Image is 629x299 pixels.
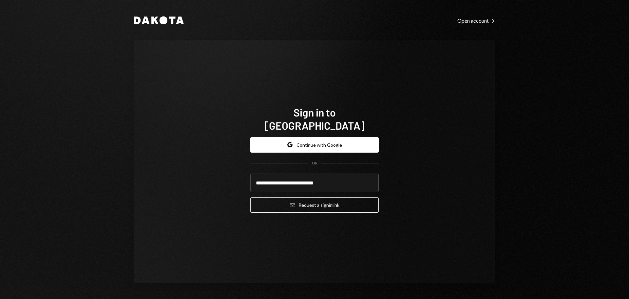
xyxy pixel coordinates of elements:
a: Open account [457,17,495,24]
button: Continue with Google [250,137,379,153]
h1: Sign in to [GEOGRAPHIC_DATA] [250,106,379,132]
div: OR [312,160,317,166]
button: Request a signinlink [250,197,379,213]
